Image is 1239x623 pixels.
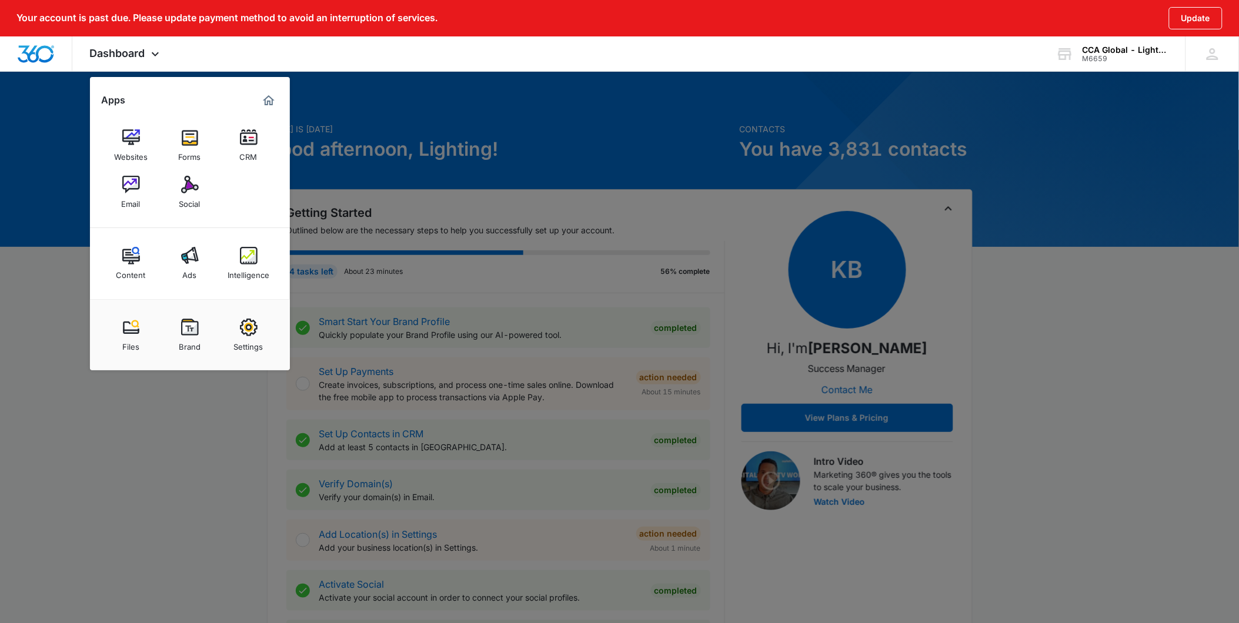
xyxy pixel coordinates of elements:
[226,313,271,357] a: Settings
[90,47,145,59] span: Dashboard
[109,123,153,168] a: Websites
[109,170,153,215] a: Email
[226,123,271,168] a: CRM
[16,12,438,24] p: Your account is past due. Please update payment method to avoid an interruption of services.
[116,264,146,280] div: Content
[114,146,148,162] div: Websites
[259,91,278,110] a: Marketing 360® Dashboard
[1169,7,1223,29] button: Update
[179,193,201,209] div: Social
[168,123,212,168] a: Forms
[168,241,212,286] a: Ads
[122,336,139,351] div: Files
[168,170,212,215] a: Social
[179,146,201,162] div: Forms
[168,313,212,357] a: Brand
[72,36,180,71] div: Dashboard
[109,241,153,286] a: Content
[240,146,258,162] div: CRM
[179,336,201,351] div: Brand
[102,95,126,106] h2: Apps
[228,264,269,280] div: Intelligence
[109,313,153,357] a: Files
[183,264,197,280] div: Ads
[1083,55,1168,63] div: account id
[1083,45,1168,55] div: account name
[234,336,263,351] div: Settings
[226,241,271,286] a: Intelligence
[122,193,141,209] div: Email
